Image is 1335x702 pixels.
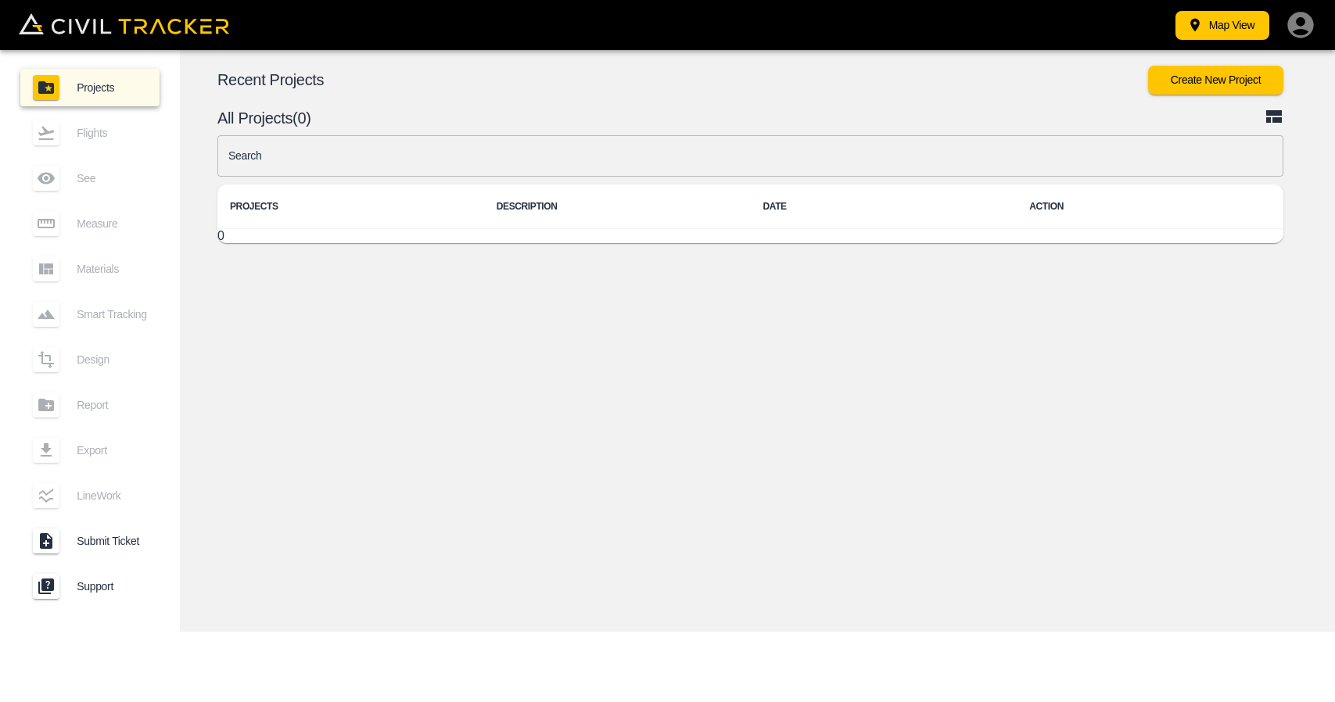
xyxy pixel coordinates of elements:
[217,73,1148,86] p: Recent Projects
[20,69,160,106] a: Projects
[217,184,1283,243] table: project-list-table
[217,112,1265,124] p: All Projects(0)
[20,522,160,560] a: Submit Ticket
[77,580,147,593] span: Support
[1017,184,1283,229] th: ACTION
[217,184,484,229] th: PROJECTS
[751,184,1017,229] th: DATE
[20,568,160,605] a: Support
[77,81,147,94] span: Projects
[77,535,147,547] span: Submit Ticket
[1175,11,1269,40] button: Map View
[217,229,1283,244] tbody: 0
[1148,66,1283,95] button: Create New Project
[19,13,229,35] img: Civil Tracker
[484,184,751,229] th: DESCRIPTION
